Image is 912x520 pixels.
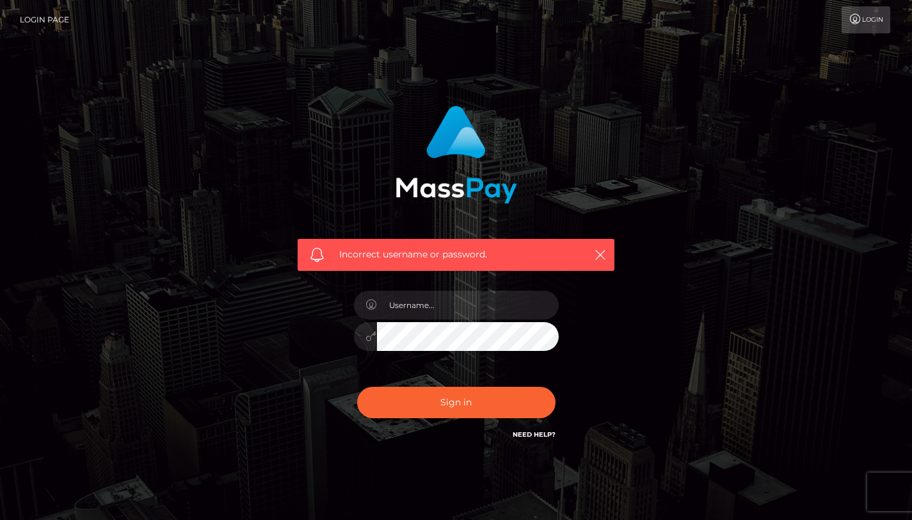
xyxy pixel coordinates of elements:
[357,387,556,418] button: Sign in
[20,6,69,33] a: Login Page
[513,430,556,439] a: Need Help?
[339,248,573,261] span: Incorrect username or password.
[377,291,559,320] input: Username...
[842,6,890,33] a: Login
[396,106,517,204] img: MassPay Login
